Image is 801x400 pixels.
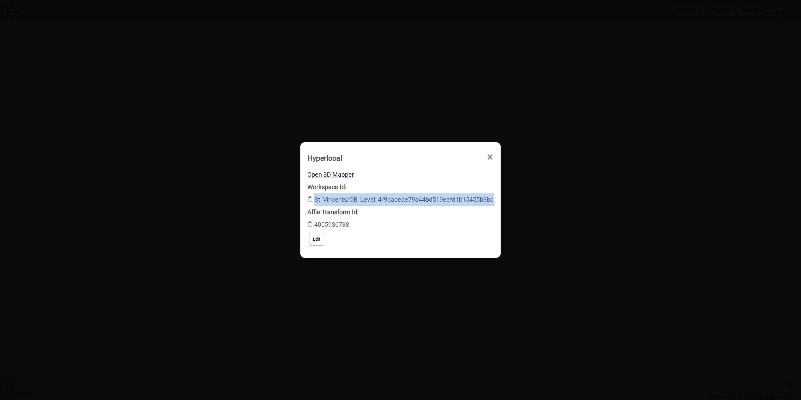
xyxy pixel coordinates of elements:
div: 4005936738 [307,206,494,231]
div: St_Vincents/OB_Level_4/9babeae79a44bd519eefd1b15455b3bd [307,181,494,206]
a: Open 3D Mapper [307,171,354,178]
button: Edit [309,233,324,246]
span: × [486,146,494,169]
strong: Affie Transform Id: [307,208,358,216]
strong: Workspace Id: [307,183,346,191]
div: Hyperlocal [307,151,342,166]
